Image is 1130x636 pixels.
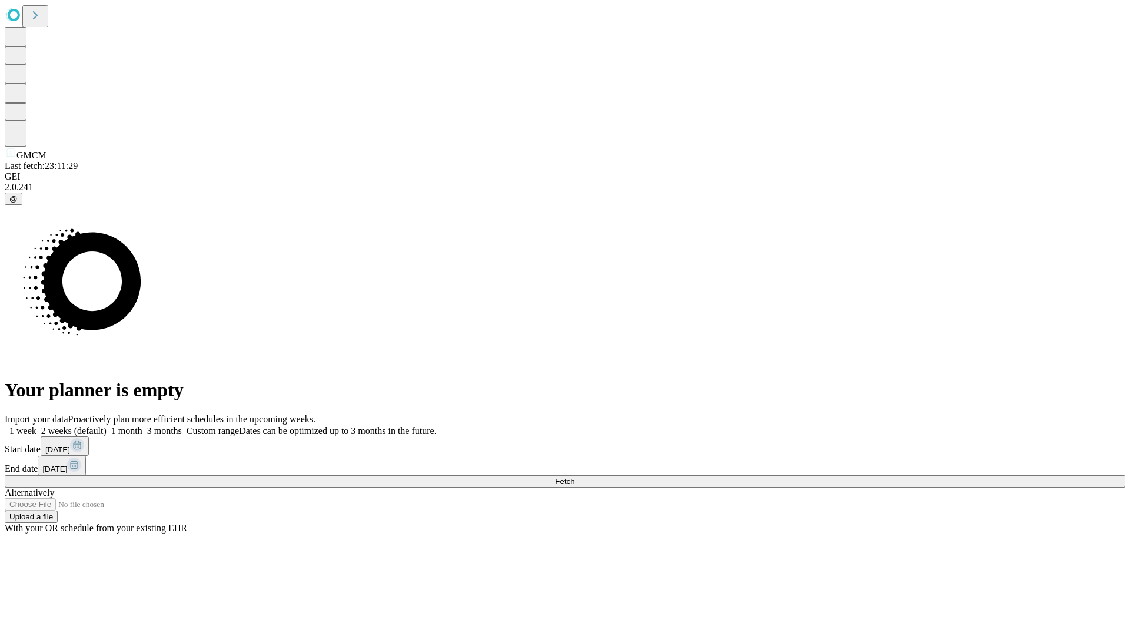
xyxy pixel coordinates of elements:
[5,511,58,523] button: Upload a file
[555,477,574,486] span: Fetch
[42,465,67,473] span: [DATE]
[187,426,239,436] span: Custom range
[41,436,89,456] button: [DATE]
[41,426,107,436] span: 2 weeks (default)
[16,150,46,160] span: GMCM
[5,193,22,205] button: @
[239,426,436,436] span: Dates can be optimized up to 3 months in the future.
[111,426,142,436] span: 1 month
[45,445,70,454] span: [DATE]
[5,456,1125,475] div: End date
[147,426,182,436] span: 3 months
[38,456,86,475] button: [DATE]
[5,171,1125,182] div: GEI
[5,182,1125,193] div: 2.0.241
[5,414,68,424] span: Import your data
[9,426,36,436] span: 1 week
[5,161,78,171] span: Last fetch: 23:11:29
[5,436,1125,456] div: Start date
[5,475,1125,488] button: Fetch
[68,414,315,424] span: Proactively plan more efficient schedules in the upcoming weeks.
[5,488,54,498] span: Alternatively
[5,523,187,533] span: With your OR schedule from your existing EHR
[5,379,1125,401] h1: Your planner is empty
[9,194,18,203] span: @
